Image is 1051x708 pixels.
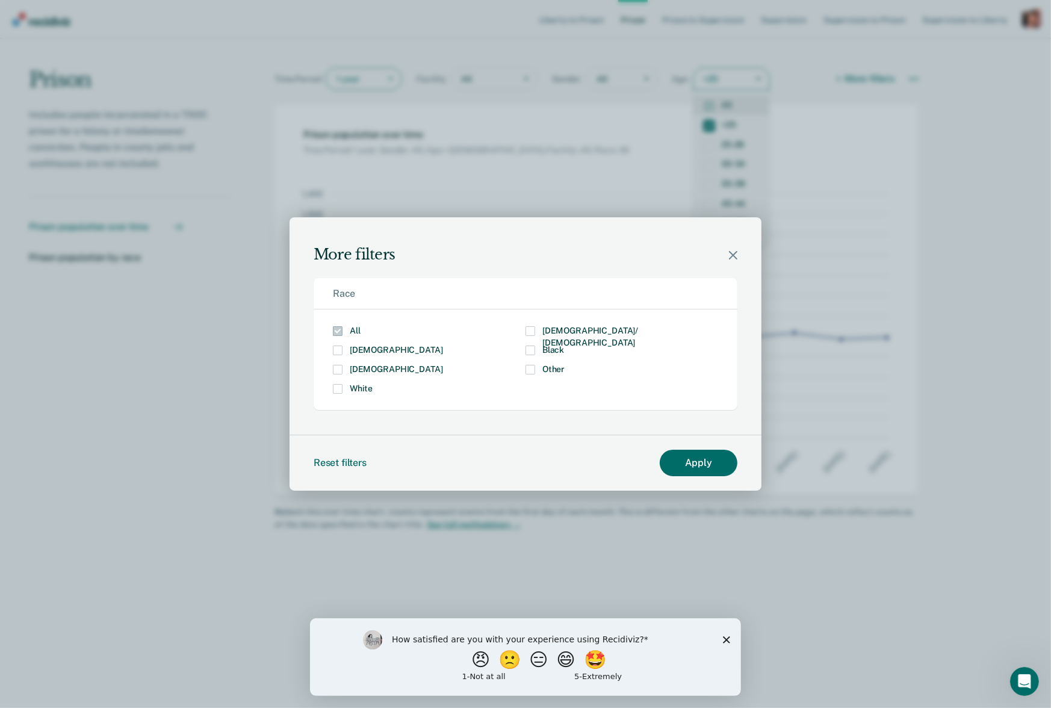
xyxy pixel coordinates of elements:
[310,618,741,696] iframe: Survey by Kim from Recidiviz
[1010,667,1039,696] iframe: Intercom live chat
[314,450,381,476] button: Reset filters
[542,345,564,355] span: Black
[314,278,737,309] div: Race
[542,326,638,347] span: [DEMOGRAPHIC_DATA]/ [DEMOGRAPHIC_DATA]
[729,251,737,259] svg: Close modal
[290,217,761,264] div: More filters
[350,383,373,393] span: White
[660,450,737,476] button: Apply
[350,326,361,335] span: All
[350,345,442,355] span: [DEMOGRAPHIC_DATA]
[350,364,442,374] span: [DEMOGRAPHIC_DATA]
[542,364,565,374] span: Other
